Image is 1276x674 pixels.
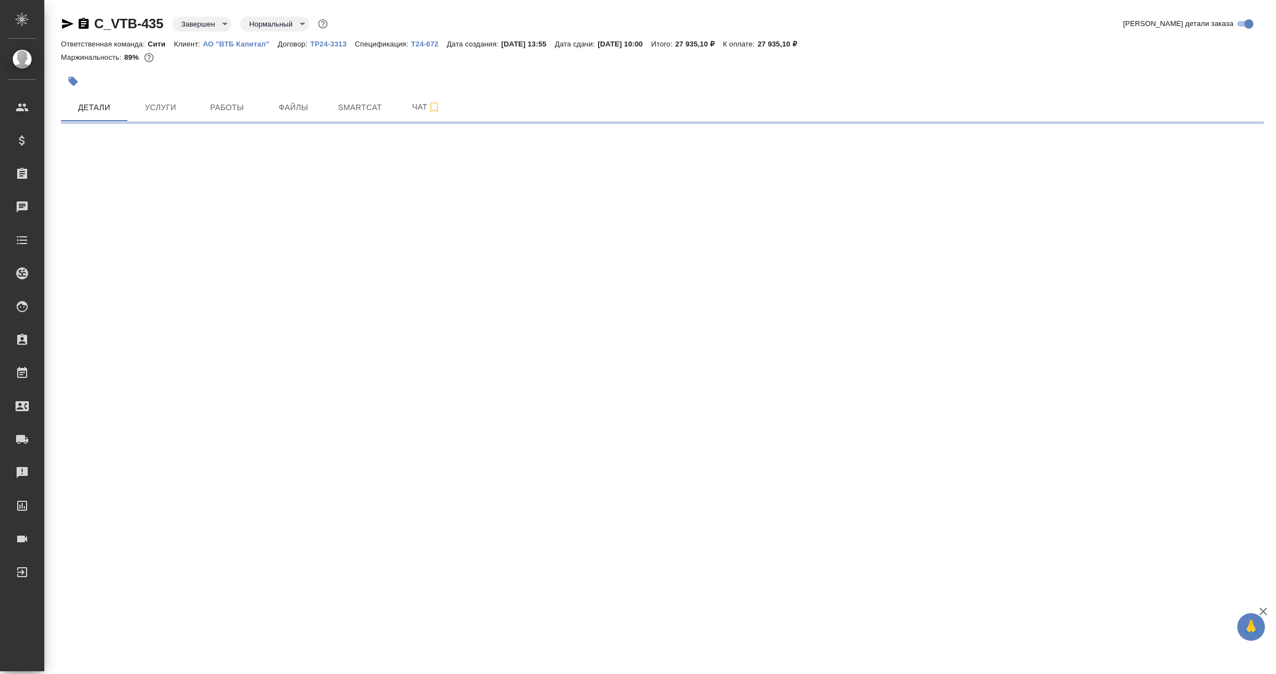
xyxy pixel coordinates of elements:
span: [PERSON_NAME] детали заказа [1123,18,1233,29]
p: 27 935,10 ₽ [675,40,723,48]
div: Завершен [240,17,309,32]
p: 27 935,10 ₽ [758,40,805,48]
a: ТР24-3313 [310,39,355,48]
p: Ответственная команда: [61,40,148,48]
p: АО "ВТБ Капитал" [203,40,277,48]
p: Клиент: [174,40,203,48]
a: T24-672 [411,39,446,48]
p: T24-672 [411,40,446,48]
span: Файлы [267,101,320,115]
p: Итого: [651,40,675,48]
p: Дата сдачи: [555,40,598,48]
button: Добавить тэг [61,69,85,94]
button: Скопировать ссылку для ЯМессенджера [61,17,74,30]
span: Чат [400,100,453,114]
span: Услуги [134,101,187,115]
button: 897.44 RUB; 803.91 UAH; [142,50,156,65]
p: ТР24-3313 [310,40,355,48]
p: К оплате: [723,40,758,48]
p: [DATE] 10:00 [598,40,651,48]
button: Нормальный [246,19,296,29]
span: Детали [68,101,121,115]
button: 🙏 [1237,613,1265,641]
div: Завершен [172,17,231,32]
button: Скопировать ссылку [77,17,90,30]
a: АО "ВТБ Капитал" [203,39,277,48]
p: Спецификация: [355,40,411,48]
p: Дата создания: [447,40,501,48]
span: 🙏 [1242,615,1260,639]
p: Маржинальность: [61,53,124,61]
button: Завершен [178,19,218,29]
span: Работы [200,101,254,115]
button: Доп статусы указывают на важность/срочность заказа [316,17,330,31]
p: 89% [124,53,141,61]
span: Smartcat [333,101,387,115]
p: [DATE] 13:55 [501,40,555,48]
p: Сити [148,40,174,48]
a: C_VTB-435 [94,16,163,31]
svg: Подписаться [428,101,441,114]
p: Договор: [278,40,311,48]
